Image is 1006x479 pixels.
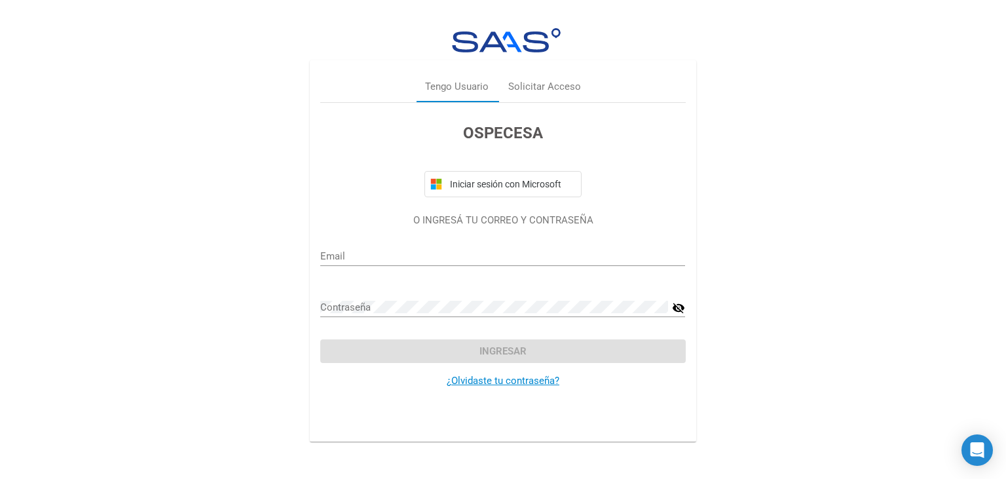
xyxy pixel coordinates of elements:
[424,171,582,197] button: Iniciar sesión con Microsoft
[320,121,685,145] h3: OSPECESA
[508,79,581,94] div: Solicitar Acceso
[672,300,685,316] mat-icon: visibility_off
[479,345,527,357] span: Ingresar
[425,79,489,94] div: Tengo Usuario
[320,339,685,363] button: Ingresar
[320,213,685,228] p: O INGRESÁ TU CORREO Y CONTRASEÑA
[447,179,576,189] span: Iniciar sesión con Microsoft
[447,375,559,387] a: ¿Olvidaste tu contraseña?
[961,434,993,466] div: Open Intercom Messenger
